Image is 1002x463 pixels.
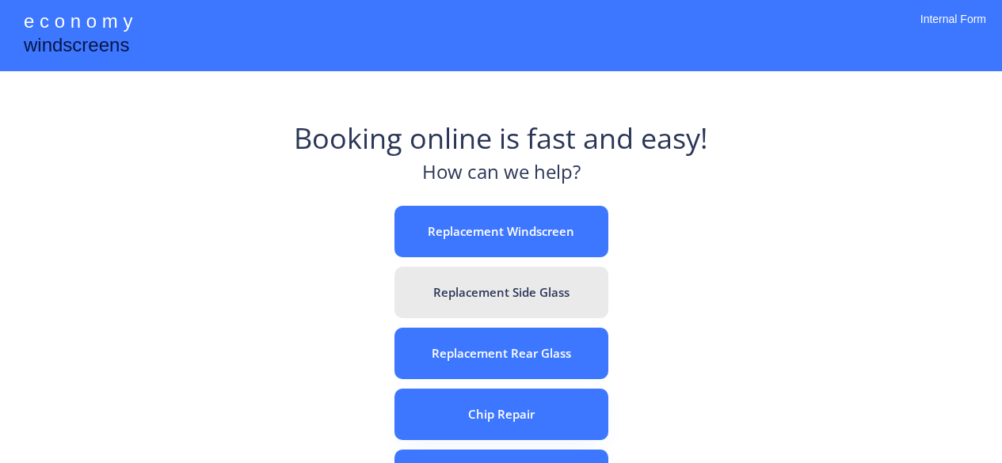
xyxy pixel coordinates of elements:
[294,119,708,158] div: Booking online is fast and easy!
[394,267,608,318] button: Replacement Side Glass
[394,328,608,379] button: Replacement Rear Glass
[24,8,132,38] div: e c o n o m y
[394,389,608,440] button: Chip Repair
[920,12,986,47] div: Internal Form
[24,32,129,63] div: windscreens
[394,206,608,257] button: Replacement Windscreen
[422,158,581,194] div: How can we help?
